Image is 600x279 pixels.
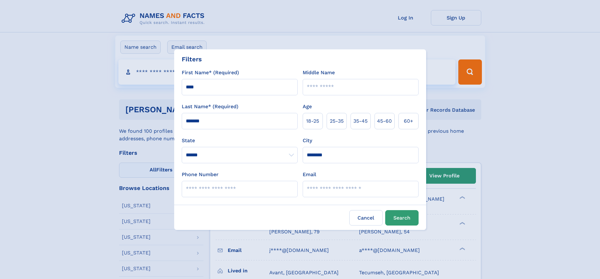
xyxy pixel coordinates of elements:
label: Phone Number [182,171,219,178]
label: State [182,137,298,144]
label: Email [303,171,316,178]
button: Search [385,210,419,226]
label: Last Name* (Required) [182,103,238,110]
label: Age [303,103,312,110]
label: City [303,137,312,144]
div: Filters [182,54,202,64]
span: 60+ [404,117,413,125]
label: Middle Name [303,69,335,76]
span: 18‑25 [306,117,319,125]
span: 35‑45 [353,117,368,125]
span: 45‑60 [377,117,392,125]
span: 25‑35 [330,117,344,125]
label: Cancel [349,210,383,226]
label: First Name* (Required) [182,69,239,76]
